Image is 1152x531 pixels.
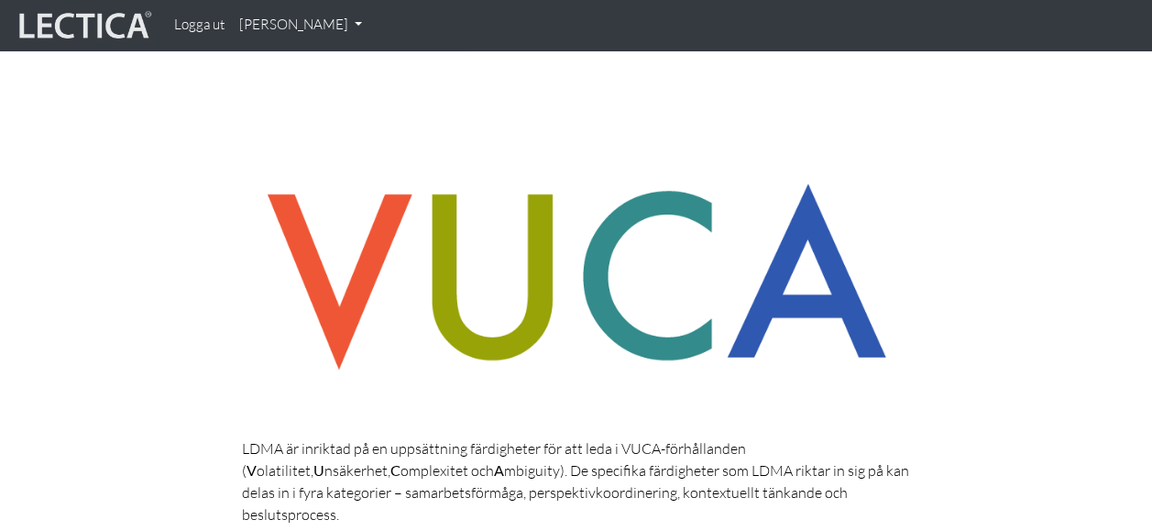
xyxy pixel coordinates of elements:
[390,461,400,479] strong: C
[313,461,324,479] strong: U
[167,7,232,43] a: Logga ut
[494,461,504,479] strong: A
[247,461,257,479] strong: V
[239,16,348,33] font: [PERSON_NAME]
[242,160,911,393] img: vuca skills
[15,8,152,43] img: lecticalive
[242,437,911,525] p: LDMA är inriktad på en uppsättning färdigheter för att leda i VUCA-förhållanden ( olatilitet, nsä...
[232,7,369,43] a: [PERSON_NAME]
